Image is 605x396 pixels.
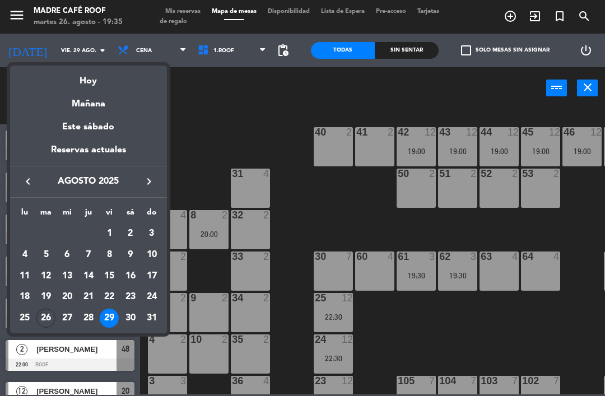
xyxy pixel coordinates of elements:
[120,308,141,329] td: 30 de agosto de 2025
[15,206,36,223] th: lunes
[100,267,119,286] div: 15
[99,244,120,265] td: 8 de agosto de 2025
[15,308,36,329] td: 25 de agosto de 2025
[78,206,99,223] th: jueves
[15,287,34,306] div: 18
[79,287,98,306] div: 21
[36,287,55,306] div: 19
[18,174,38,189] button: keyboard_arrow_left
[10,88,167,111] div: Mañana
[57,286,78,308] td: 20 de agosto de 2025
[142,287,161,306] div: 24
[141,308,162,329] td: 31 de agosto de 2025
[21,175,35,188] i: keyboard_arrow_left
[139,174,159,189] button: keyboard_arrow_right
[99,223,120,244] td: 1 de agosto de 2025
[35,286,57,308] td: 19 de agosto de 2025
[141,286,162,308] td: 24 de agosto de 2025
[36,245,55,264] div: 5
[58,287,77,306] div: 20
[142,309,161,328] div: 31
[120,265,141,287] td: 16 de agosto de 2025
[15,223,99,244] td: AGO.
[99,286,120,308] td: 22 de agosto de 2025
[10,143,167,166] div: Reservas actuales
[142,175,156,188] i: keyboard_arrow_right
[15,286,36,308] td: 18 de agosto de 2025
[121,224,140,243] div: 2
[15,267,34,286] div: 11
[141,244,162,265] td: 10 de agosto de 2025
[100,224,119,243] div: 1
[15,245,34,264] div: 4
[78,286,99,308] td: 21 de agosto de 2025
[121,309,140,328] div: 30
[141,265,162,287] td: 17 de agosto de 2025
[142,245,161,264] div: 10
[78,244,99,265] td: 7 de agosto de 2025
[78,308,99,329] td: 28 de agosto de 2025
[99,265,120,287] td: 15 de agosto de 2025
[120,223,141,244] td: 2 de agosto de 2025
[57,206,78,223] th: miércoles
[99,206,120,223] th: viernes
[79,245,98,264] div: 7
[141,206,162,223] th: domingo
[120,244,141,265] td: 9 de agosto de 2025
[100,287,119,306] div: 22
[35,265,57,287] td: 12 de agosto de 2025
[142,267,161,286] div: 17
[99,308,120,329] td: 29 de agosto de 2025
[35,206,57,223] th: martes
[100,309,119,328] div: 29
[57,244,78,265] td: 6 de agosto de 2025
[142,224,161,243] div: 3
[78,265,99,287] td: 14 de agosto de 2025
[57,308,78,329] td: 27 de agosto de 2025
[10,111,167,143] div: Este sábado
[141,223,162,244] td: 3 de agosto de 2025
[38,174,139,189] span: agosto 2025
[58,267,77,286] div: 13
[15,265,36,287] td: 11 de agosto de 2025
[121,267,140,286] div: 16
[36,309,55,328] div: 26
[100,245,119,264] div: 8
[58,245,77,264] div: 6
[79,267,98,286] div: 14
[35,308,57,329] td: 26 de agosto de 2025
[121,287,140,306] div: 23
[120,286,141,308] td: 23 de agosto de 2025
[79,309,98,328] div: 28
[58,309,77,328] div: 27
[121,245,140,264] div: 9
[10,66,167,88] div: Hoy
[35,244,57,265] td: 5 de agosto de 2025
[120,206,141,223] th: sábado
[36,267,55,286] div: 12
[57,265,78,287] td: 13 de agosto de 2025
[15,309,34,328] div: 25
[15,244,36,265] td: 4 de agosto de 2025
